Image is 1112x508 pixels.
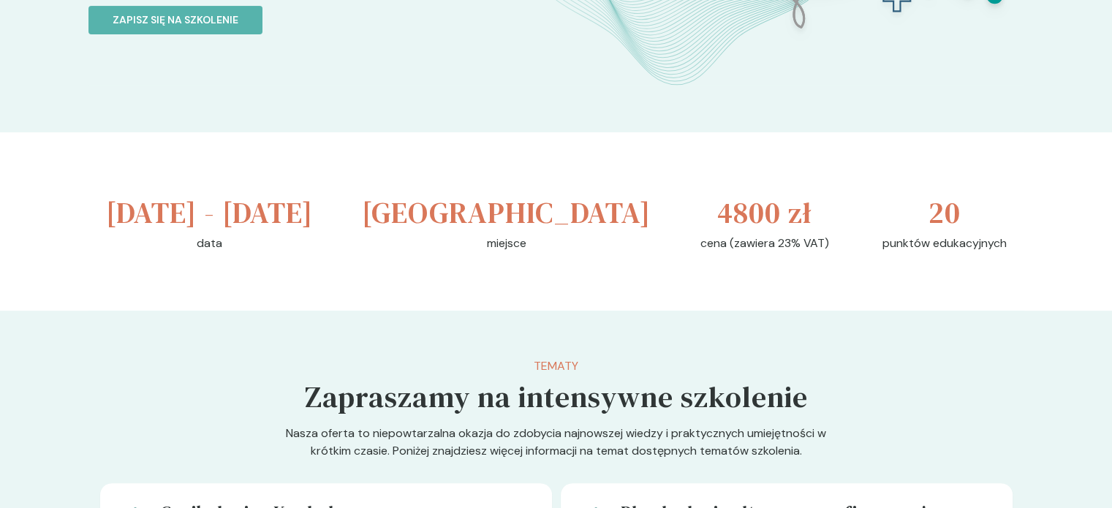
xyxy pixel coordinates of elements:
button: Zapisz się na szkolenie [88,6,262,34]
h5: Zapraszamy na intensywne szkolenie [305,375,808,419]
p: Zapisz się na szkolenie [113,12,238,28]
p: Nasza oferta to niepowtarzalna okazja do zdobycia najnowszej wiedzy i praktycznych umiejętności w... [276,425,837,483]
p: punktów edukacyjnych [882,235,1007,252]
p: Tematy [305,357,808,375]
p: data [197,235,222,252]
h3: [DATE] - [DATE] [106,191,313,235]
h3: [GEOGRAPHIC_DATA] [362,191,651,235]
p: cena (zawiera 23% VAT) [700,235,829,252]
p: miejsce [487,235,526,252]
